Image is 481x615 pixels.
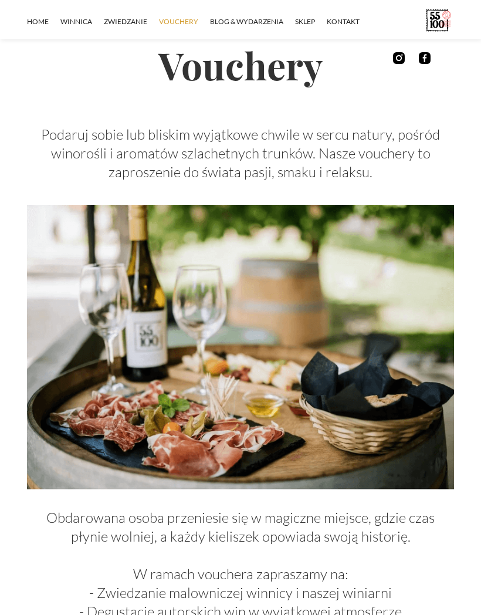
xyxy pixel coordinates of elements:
[104,4,159,39] a: ZWIEDZANIE
[27,125,454,181] p: Podaruj sobie lub bliskim wyjątkowe chwile w sercu natury, pośród winorośli i aromatów szlachetny...
[27,5,454,125] h2: Vouchery
[27,4,60,39] a: Home
[210,4,295,39] a: Blog & Wydarzenia
[295,4,327,39] a: SKLEP
[60,4,104,39] a: winnica
[159,4,210,39] a: vouchery
[327,4,371,39] a: kontakt
[27,205,454,489] img: A wine barrel with snacks on it: a cheese board, a cold meat board, Solaris wine and bread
